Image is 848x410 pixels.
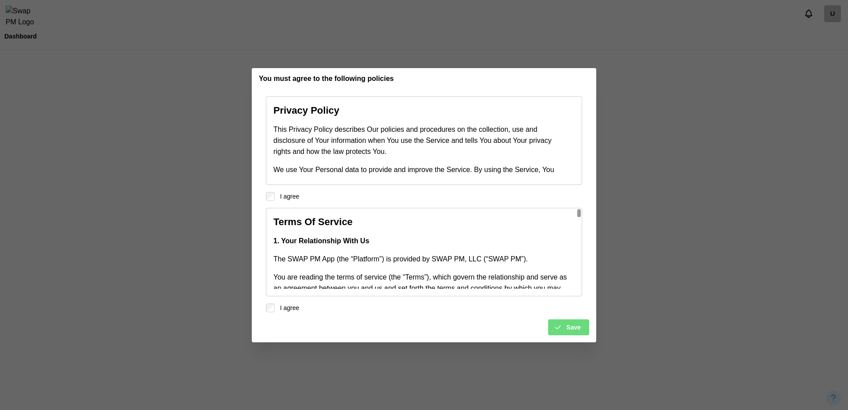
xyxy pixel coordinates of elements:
[566,320,581,335] span: Save
[273,104,569,118] h3: Privacy Policy
[275,303,299,312] label: I agree
[259,75,394,82] h2: You must agree to the following policies
[548,319,589,335] button: Save
[273,237,369,245] strong: 1. Your Relationship With Us
[275,192,299,201] label: I agree
[273,272,569,360] p: You are reading the terms of service (the “Terms”), which govern the relationship and serve as an...
[273,215,569,229] h3: Terms Of Service
[273,254,569,265] p: The SWAP PM App (the “Platform”) is provided by SWAP PM, LLC (“SWAP PM”).
[273,124,569,157] p: This Privacy Policy describes Our policies and procedures on the collection, use and disclosure o...
[273,165,569,187] p: We use Your Personal data to provide and improve the Service. By using the Service, You agree to ...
